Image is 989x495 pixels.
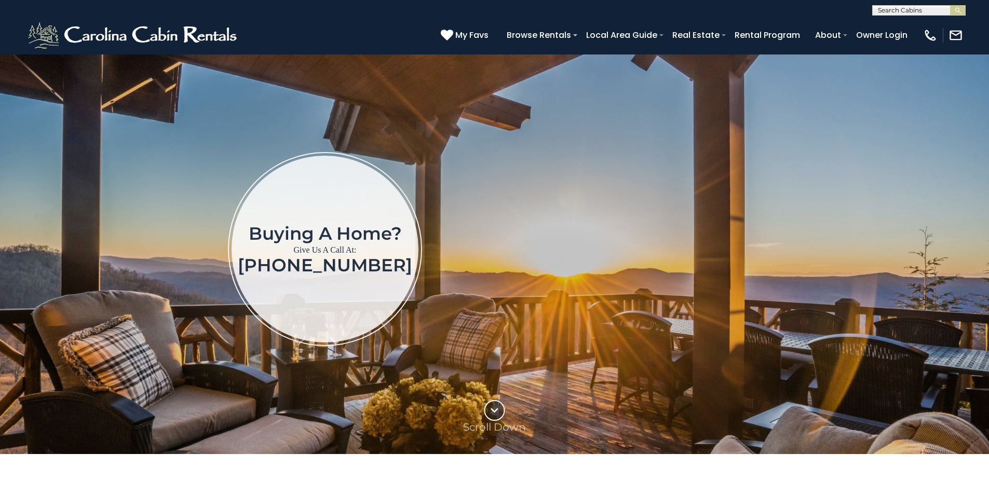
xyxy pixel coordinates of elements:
p: Give Us A Call At: [238,243,412,257]
img: phone-regular-white.png [923,28,938,43]
a: My Favs [441,29,491,42]
a: Browse Rentals [502,26,576,44]
span: My Favs [455,29,489,42]
a: About [810,26,846,44]
p: Scroll Down [463,421,526,433]
iframe: New Contact Form [589,109,928,389]
a: [PHONE_NUMBER] [238,254,412,276]
img: mail-regular-white.png [949,28,963,43]
h1: Buying a home? [238,224,412,243]
a: Real Estate [667,26,725,44]
a: Local Area Guide [581,26,662,44]
a: Rental Program [729,26,805,44]
img: White-1-2.png [26,20,241,51]
a: Owner Login [851,26,913,44]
